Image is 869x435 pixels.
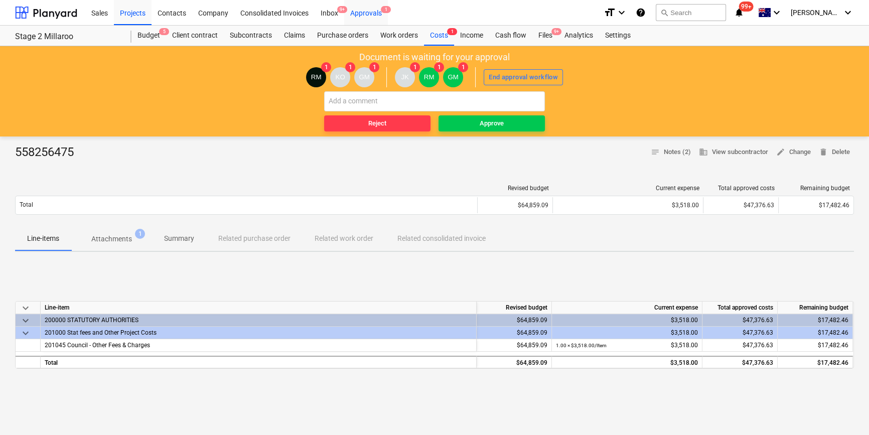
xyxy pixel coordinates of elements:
[743,342,773,349] span: $47,376.63
[369,62,379,72] span: 1
[45,314,472,326] div: 200000 STATUTORY AUTHORITIES
[477,314,552,327] div: $64,859.09
[324,115,430,131] button: Reject
[556,343,607,348] small: 1.00 × $3,518.00 / Item
[359,51,510,63] p: Document is waiting for your approval
[532,26,558,46] a: Files9+
[477,356,552,368] div: $64,859.09
[480,118,504,129] div: Approve
[778,302,853,314] div: Remaining budget
[532,26,558,46] div: Files
[354,67,374,87] div: Geoff Morley
[311,73,322,81] span: RM
[647,144,695,160] button: Notes (2)
[695,144,772,160] button: View subcontractor
[20,327,32,339] span: keyboard_arrow_down
[477,327,552,339] div: $64,859.09
[651,147,691,158] span: Notes (2)
[651,148,660,157] span: notes
[702,327,778,339] div: $47,376.63
[778,327,853,339] div: $17,482.46
[778,356,853,368] div: $17,482.46
[401,73,409,81] span: JK
[278,26,311,46] a: Claims
[381,6,391,13] span: 1
[842,7,854,19] i: keyboard_arrow_down
[776,147,811,158] span: Change
[599,26,637,46] a: Settings
[819,387,869,435] iframe: Chat Widget
[159,28,169,35] span: 5
[772,144,815,160] button: Change
[374,26,424,46] a: Work orders
[815,144,854,160] button: Delete
[556,327,698,339] div: $3,518.00
[20,315,32,327] span: keyboard_arrow_down
[702,314,778,327] div: $47,376.63
[424,26,454,46] div: Costs
[818,342,848,349] span: $17,482.46
[739,2,754,12] span: 99+
[707,185,775,192] div: Total approved costs
[410,62,420,72] span: 1
[734,7,744,19] i: notifications
[791,9,841,17] span: [PERSON_NAME]
[558,26,599,46] div: Analytics
[443,67,463,87] div: Geoff Morley
[419,67,439,87] div: Rowan MacDonald
[41,356,477,368] div: Total
[778,314,853,327] div: $17,482.46
[166,26,224,46] a: Client contract
[616,7,628,19] i: keyboard_arrow_down
[477,339,552,352] div: $64,859.09
[439,115,545,131] button: Approve
[552,302,702,314] div: Current expense
[15,144,82,161] div: 558256475
[557,202,699,209] div: $3,518.00
[604,7,616,19] i: format_size
[337,6,347,13] span: 9+
[557,185,699,192] div: Current expense
[636,7,646,19] i: Knowledge base
[556,339,698,352] div: $3,518.00
[306,67,326,87] div: Rowan MacDonald
[484,69,563,85] button: End approval workflow
[330,67,350,87] div: Kalin Olive
[482,185,549,192] div: Revised budget
[819,148,828,157] span: delete
[447,28,457,35] span: 1
[45,327,472,339] div: 201000 Stat fees and Other Project Costs
[556,357,698,369] div: $3,518.00
[551,28,561,35] span: 9+
[424,73,434,81] span: RM
[477,197,552,213] div: $64,859.09
[771,7,783,19] i: keyboard_arrow_down
[131,26,166,46] div: Budget
[224,26,278,46] a: Subcontracts
[164,233,194,244] p: Summary
[454,26,489,46] a: Income
[489,26,532,46] a: Cash flow
[819,147,850,158] span: Delete
[91,234,132,244] p: Attachments
[424,26,454,46] a: Costs1
[20,201,33,209] p: Total
[20,302,32,314] span: keyboard_arrow_down
[345,62,355,72] span: 1
[131,26,166,46] a: Budget5
[489,72,558,83] div: End approval workflow
[703,197,778,213] div: $47,376.63
[458,62,468,72] span: 1
[656,4,726,21] button: Search
[321,62,331,72] span: 1
[311,26,374,46] a: Purchase orders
